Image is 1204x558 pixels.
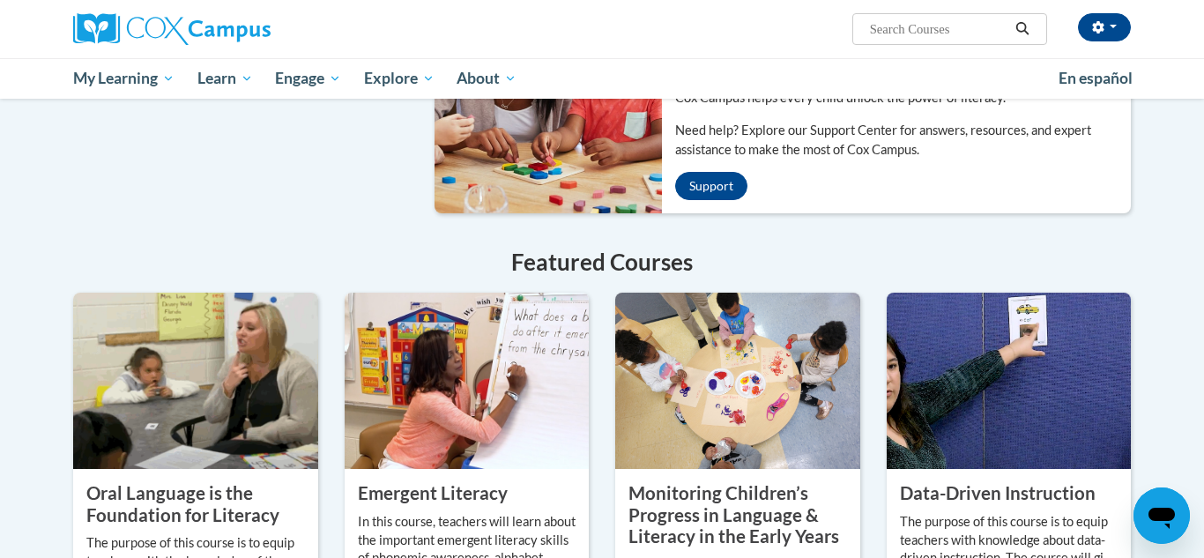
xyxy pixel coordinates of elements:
span: Engage [275,68,341,89]
img: Cox Campus [73,13,271,45]
a: Support [675,172,747,200]
span: Learn [197,68,253,89]
property: Data-Driven Instruction [900,482,1096,503]
a: About [446,58,529,99]
property: Monitoring Children’s Progress in Language & Literacy in the Early Years [628,482,839,547]
a: Engage [264,58,353,99]
h4: Featured Courses [73,245,1131,279]
button: Account Settings [1078,13,1131,41]
input: Search Courses [868,19,1009,40]
span: About [457,68,517,89]
span: En español [1059,69,1133,87]
button: Search [1009,19,1036,40]
iframe: Button to launch messaging window [1133,487,1190,544]
a: Learn [186,58,264,99]
span: Explore [364,68,435,89]
img: Oral Language is the Foundation for Literacy [73,293,318,469]
a: Explore [353,58,446,99]
img: Emergent Literacy [345,293,590,469]
a: En español [1047,60,1144,97]
span: My Learning [73,68,175,89]
a: Cox Campus [73,13,408,45]
a: My Learning [62,58,186,99]
img: Monitoring Children’s Progress in Language & Literacy in the Early Years [615,293,860,469]
property: Emergent Literacy [358,482,508,503]
div: Main menu [47,58,1157,99]
property: Oral Language is the Foundation for Literacy [86,482,279,525]
img: Data-Driven Instruction [887,293,1132,469]
p: Need help? Explore our Support Center for answers, resources, and expert assistance to make the m... [675,121,1131,160]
